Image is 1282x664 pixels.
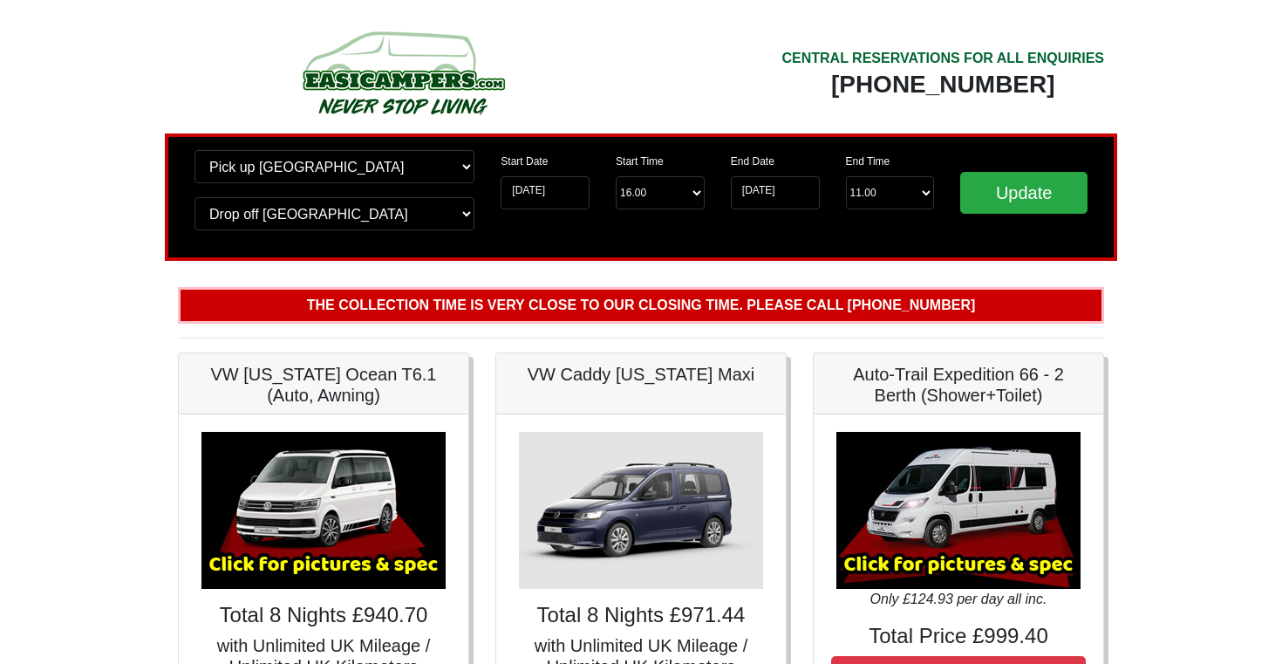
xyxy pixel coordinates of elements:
[960,172,1088,214] input: Update
[731,176,820,209] input: Return Date
[846,154,890,169] label: End Time
[519,432,763,589] img: VW Caddy California Maxi
[307,298,976,312] b: The collection time is very close to our closing time. Please call [PHONE_NUMBER]
[196,364,451,406] h5: VW [US_STATE] Ocean T6.1 (Auto, Awning)
[501,154,548,169] label: Start Date
[831,364,1086,406] h5: Auto-Trail Expedition 66 - 2 Berth (Shower+Toilet)
[616,154,664,169] label: Start Time
[731,154,774,169] label: End Date
[514,364,768,385] h5: VW Caddy [US_STATE] Maxi
[501,176,590,209] input: Start Date
[836,432,1081,589] img: Auto-Trail Expedition 66 - 2 Berth (Shower+Toilet)
[781,69,1104,100] div: [PHONE_NUMBER]
[237,24,569,120] img: campers-checkout-logo.png
[831,624,1086,649] h4: Total Price £999.40
[196,603,451,628] h4: Total 8 Nights £940.70
[201,432,446,589] img: VW California Ocean T6.1 (Auto, Awning)
[514,603,768,628] h4: Total 8 Nights £971.44
[870,592,1047,606] i: Only £124.93 per day all inc.
[781,48,1104,69] div: CENTRAL RESERVATIONS FOR ALL ENQUIRIES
